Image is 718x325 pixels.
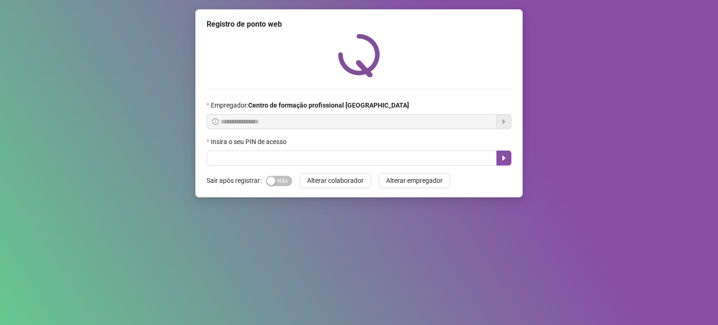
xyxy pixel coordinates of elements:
[207,173,266,188] label: Sair após registrar
[300,173,371,188] button: Alterar colaborador
[212,118,219,125] span: info-circle
[500,154,508,162] span: caret-right
[379,173,450,188] button: Alterar empregador
[207,137,293,147] label: Insira o seu PIN de acesso
[307,175,364,186] span: Alterar colaborador
[207,19,511,30] div: Registro de ponto web
[386,175,443,186] span: Alterar empregador
[248,101,409,109] strong: Centro de formação profissional [GEOGRAPHIC_DATA]
[211,100,409,110] span: Empregador :
[338,34,380,77] img: QRPoint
